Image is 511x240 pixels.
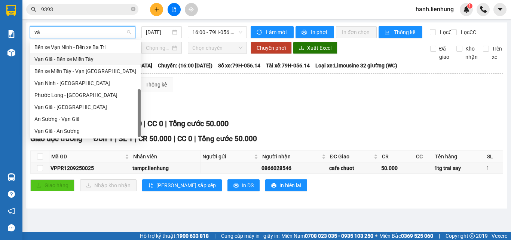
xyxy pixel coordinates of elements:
[156,181,216,189] span: [PERSON_NAME] sắp xếp
[266,61,310,70] span: Tài xế: 79H-056.14
[8,207,15,215] span: notification
[146,80,167,89] div: Thống kê
[150,3,163,16] button: plus
[485,151,503,163] th: SL
[51,152,123,161] span: Mã GD
[30,77,141,89] div: Vạn Ninh - Phước Long
[458,28,477,36] span: Lọc CC
[434,164,484,172] div: 1tg trai say
[34,79,136,87] div: Vạn Ninh - [GEOGRAPHIC_DATA]
[30,134,82,143] span: Giao dọc đường
[379,232,433,240] span: Miền Bắc
[192,27,242,38] span: 16:00 - 79H-056.14
[132,164,199,172] div: tampr.lienhung
[146,44,171,52] input: Chọn ngày
[8,191,15,198] span: question-circle
[221,232,279,240] span: Cung cấp máy in - giấy in:
[251,42,292,54] button: Chuyển phơi
[147,119,163,128] span: CC 0
[468,3,471,9] span: 1
[302,30,308,36] span: printer
[158,61,212,70] span: Chuyến: (16:00 [DATE])
[436,45,452,61] span: Đã giao
[185,3,198,16] button: aim
[410,4,460,14] span: hanh.lienhung
[51,164,130,172] div: VPPR1209250025
[439,232,440,240] span: |
[30,89,141,101] div: Phước Long - Vạn Ninh
[34,127,136,135] div: Vạn Giã - An Sương
[375,234,377,237] span: ⚪️
[131,7,135,11] span: close-circle
[174,134,175,143] span: |
[198,134,257,143] span: Tổng cước 50.000
[119,134,133,143] span: SL 1
[233,183,239,189] span: printer
[34,55,136,63] div: Vạn Giã - Bến xe Miền Tây
[462,45,481,61] span: Kho nhận
[8,224,15,231] span: message
[7,173,15,181] img: warehouse-icon
[262,152,320,161] span: Người nhận
[242,181,254,189] span: In DS
[94,134,113,143] span: Đơn 1
[144,119,146,128] span: |
[146,28,171,36] input: 12/09/2025
[34,91,136,99] div: Phước Long - [GEOGRAPHIC_DATA]
[381,164,413,172] div: 50.000
[315,61,397,70] span: Loại xe: Limousine 32 giường (WC)
[34,67,136,75] div: Bến xe Miền Tây - Vạn [GEOGRAPHIC_DATA]
[279,181,301,189] span: In biên lai
[414,151,434,163] th: CC
[251,26,294,38] button: syncLàm mới
[30,125,141,137] div: Vạn Giã - An Sương
[330,152,372,161] span: ĐC Giao
[177,233,209,239] strong: 1900 633 818
[257,30,263,36] span: sync
[142,179,222,191] button: sort-ascending[PERSON_NAME] sắp xếp
[218,61,260,70] span: Số xe: 79H-056.14
[30,179,74,191] button: uploadGiao hàng
[281,232,373,240] span: Miền Nam
[336,26,377,38] button: In đơn chọn
[7,30,15,38] img: solution-icon
[379,26,422,38] button: bar-chartThống kê
[31,7,36,12] span: search
[138,134,172,143] span: CR 50.000
[30,113,141,125] div: An Sương - Vạn Giã
[480,6,487,13] img: phone-icon
[227,179,260,191] button: printerIn DS
[271,183,276,189] span: printer
[293,42,337,54] button: downloadXuất Excel
[305,233,373,239] strong: 0708 023 035 - 0935 103 250
[41,5,129,13] input: Tìm tên, số ĐT hoặc mã đơn
[265,179,307,191] button: printerIn biên lai
[489,45,505,61] span: Trên xe
[30,101,141,113] div: Vạn Giã - Kiên Giang
[463,6,470,13] img: icon-new-feature
[6,5,16,16] img: logo-vxr
[30,53,141,65] div: Vạn Giã - Bến xe Miền Tây
[493,3,507,16] button: caret-down
[401,233,433,239] strong: 0369 525 060
[165,119,167,128] span: |
[49,163,131,174] td: VPPR1209250025
[433,151,485,163] th: Tên hàng
[380,151,414,163] th: CR
[394,28,416,36] span: Thống kê
[192,42,242,54] span: Chọn chuyến
[131,6,135,13] span: close-circle
[168,3,181,16] button: file-add
[296,26,334,38] button: printerIn phơi
[467,3,472,9] sup: 1
[140,232,209,240] span: Hỗ trợ kỹ thuật:
[497,6,504,13] span: caret-down
[80,179,137,191] button: downloadNhập kho nhận
[307,44,331,52] span: Xuất Excel
[385,30,391,36] span: bar-chart
[34,115,136,123] div: An Sương - Vạn Giã
[266,28,288,36] span: Làm mới
[214,232,215,240] span: |
[299,45,304,51] span: download
[329,164,379,172] div: cafe chuot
